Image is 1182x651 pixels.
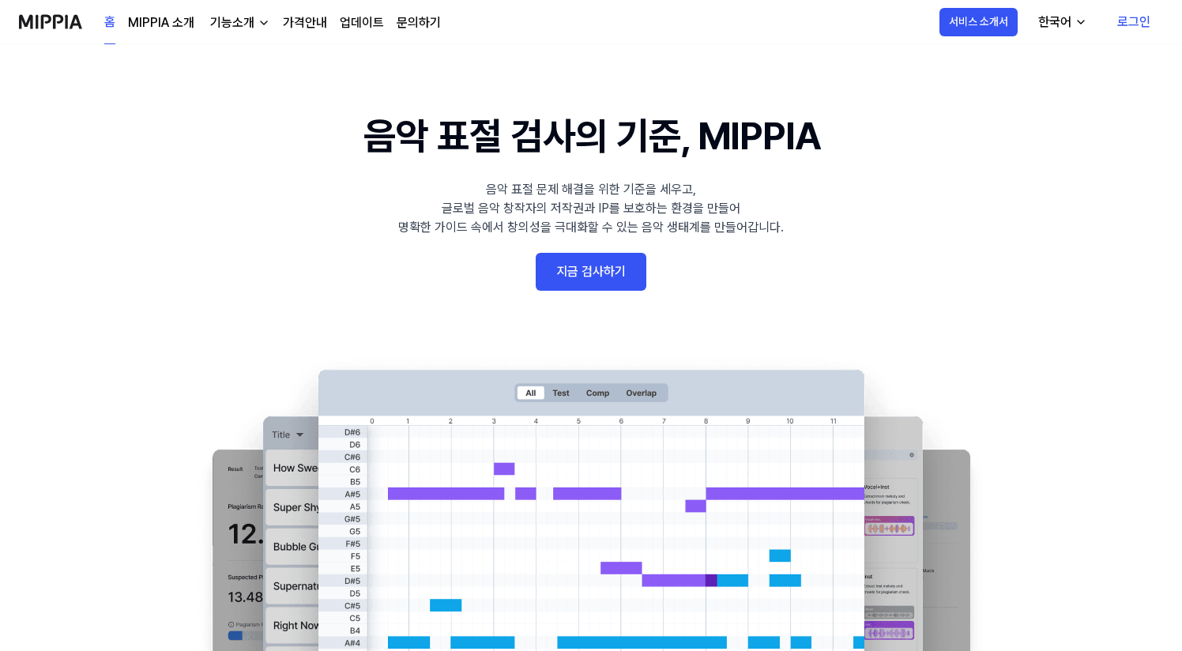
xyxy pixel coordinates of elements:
[1026,6,1097,38] button: 한국어
[283,13,327,32] a: 가격안내
[939,8,1018,36] button: 서비스 소개서
[397,13,441,32] a: 문의하기
[536,253,646,291] a: 지금 검사하기
[258,17,270,29] img: down
[1035,13,1075,32] div: 한국어
[207,13,270,32] button: 기능소개
[363,107,819,164] h1: 음악 표절 검사의 기준, MIPPIA
[104,1,115,44] a: 홈
[128,13,194,32] a: MIPPIA 소개
[207,13,258,32] div: 기능소개
[340,13,384,32] a: 업데이트
[398,180,784,237] div: 음악 표절 문제 해결을 위한 기준을 세우고, 글로벌 음악 창작자의 저작권과 IP를 보호하는 환경을 만들어 명확한 가이드 속에서 창의성을 극대화할 수 있는 음악 생태계를 만들어...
